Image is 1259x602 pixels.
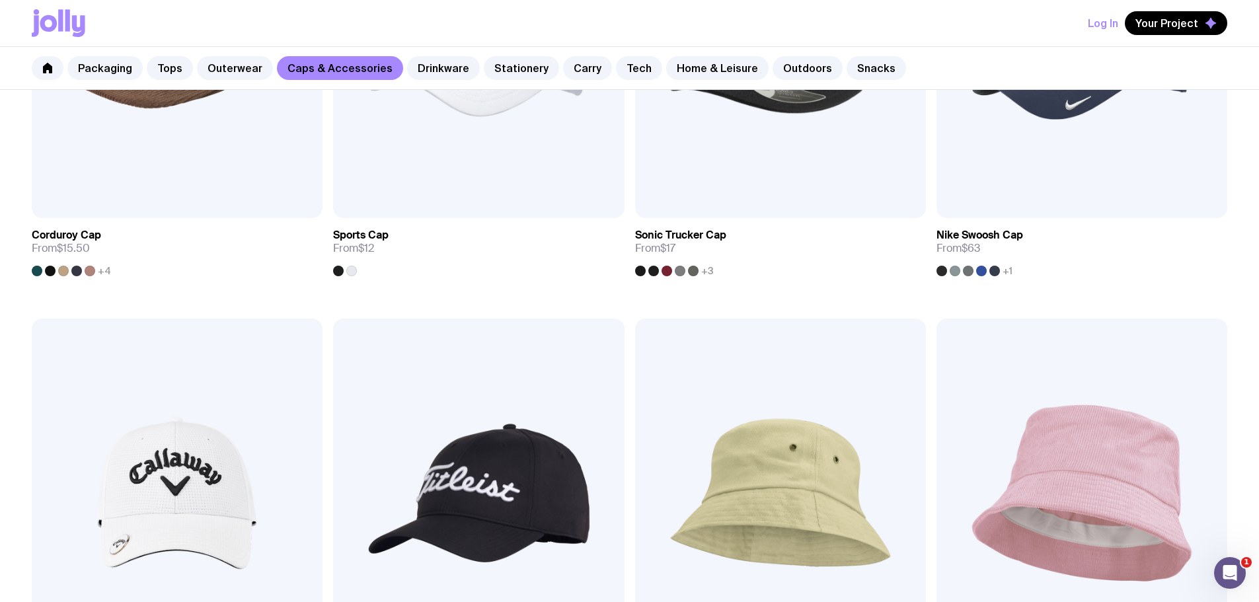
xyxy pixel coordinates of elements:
span: From [333,242,374,255]
span: +4 [98,266,111,276]
a: Sonic Trucker CapFrom$17+3 [635,218,926,276]
span: +3 [701,266,714,276]
a: Home & Leisure [666,56,769,80]
a: Tops [147,56,193,80]
span: 1 [1241,557,1252,568]
h3: Sports Cap [333,229,389,242]
a: Caps & Accessories [277,56,403,80]
h3: Corduroy Cap [32,229,101,242]
span: From [936,242,980,255]
span: $63 [962,241,980,255]
h3: Nike Swoosh Cap [936,229,1023,242]
a: Stationery [484,56,559,80]
a: Tech [616,56,662,80]
span: $15.50 [57,241,90,255]
a: Corduroy CapFrom$15.50+4 [32,218,323,276]
a: Snacks [847,56,906,80]
span: $17 [660,241,675,255]
h3: Sonic Trucker Cap [635,229,726,242]
a: Carry [563,56,612,80]
iframe: Intercom live chat [1214,557,1246,589]
span: Your Project [1135,17,1198,30]
span: +1 [1003,266,1012,276]
button: Your Project [1125,11,1227,35]
span: From [32,242,90,255]
a: Outerwear [197,56,273,80]
a: Drinkware [407,56,480,80]
a: Packaging [67,56,143,80]
span: From [635,242,675,255]
span: $12 [358,241,374,255]
a: Nike Swoosh CapFrom$63+1 [936,218,1227,276]
a: Sports CapFrom$12 [333,218,624,276]
button: Log In [1088,11,1118,35]
a: Outdoors [773,56,843,80]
